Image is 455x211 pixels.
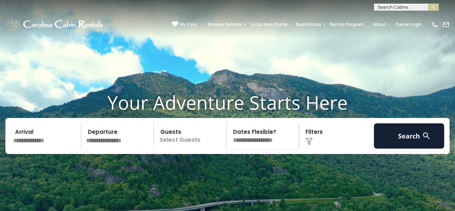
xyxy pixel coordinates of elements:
a: Browse Rentals [204,19,246,30]
p: Select Guests [156,123,226,149]
img: mail-regular-white.png [442,21,450,28]
a: Owner Login [392,19,426,30]
img: White-1-1-2.png [5,17,105,32]
img: filter--v1.png [305,138,313,145]
img: search-regular-white.png [422,131,431,140]
button: Search [374,123,445,149]
a: My Favs [172,21,197,28]
a: Real Estate [293,19,325,30]
span: My Favs [180,21,197,28]
img: phone-regular-white.png [431,21,438,28]
h1: Your Adventure Starts Here [5,91,450,114]
a: About [369,19,390,30]
a: Local Area Guide [247,19,291,30]
a: Rental Program [326,19,368,30]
